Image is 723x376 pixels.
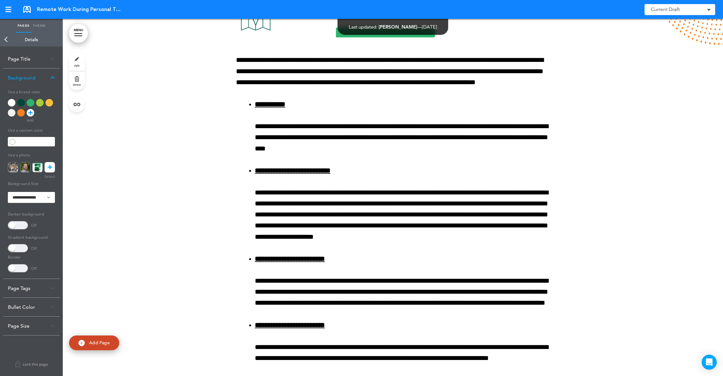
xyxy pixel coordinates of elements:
span: [PERSON_NAME] [379,24,417,30]
h5: Background Size [8,179,55,188]
div: Page Tags [3,279,60,297]
div: Page Size [3,317,60,335]
div: Background [3,68,60,87]
img: arrow-down@2x.png [50,305,55,309]
div: Open Intercom Messenger [702,355,717,370]
img: arrow-down@2x.png [50,286,55,290]
span: Current Draft [651,5,680,14]
img: 1754314966023-chris-busbee_2025.png [20,162,30,172]
img: 1755181536890-Intradiem_All-Hands-Team_2024-crop.png [8,162,18,172]
div: Off [31,266,37,270]
span: Last updated: [349,24,378,30]
img: arrow-down@2x.png [50,76,55,79]
img: add.svg [78,340,85,346]
h5: Use a brand color [8,87,55,96]
span: style [74,63,80,67]
img: lock.svg [15,360,21,368]
img: arrow-down@2x.png [50,57,55,61]
a: MENU [69,24,88,43]
img: arrow-down@2x.png [50,324,55,328]
a: style [69,52,85,71]
span: Remote Work During Personal Travel Policy for Intradiem [GEOGRAPHIC_DATA] and [GEOGRAPHIC_DATA] [37,6,122,13]
a: Pages [16,19,31,33]
a: Lock this page [3,355,60,373]
select: Background Size [8,192,55,203]
h5: Use a photo [8,150,55,159]
span: Add Page [89,340,110,346]
div: Off [31,223,37,227]
span: delete [73,83,81,86]
div: Bullet Color [3,298,60,316]
div: — [349,25,437,29]
h5: Gradient background [8,232,55,241]
h5: Border [8,252,55,261]
h5: Darken background [8,209,55,218]
a: Add Page [69,335,119,350]
a: Theme [31,19,47,33]
div: Off [31,246,37,250]
img: 1753976955470-intraverse.png [32,162,43,172]
span: [DATE] [422,24,437,30]
a: delete [69,71,85,90]
h5: Use a custom color [8,125,55,134]
div: Page Title [3,50,60,68]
